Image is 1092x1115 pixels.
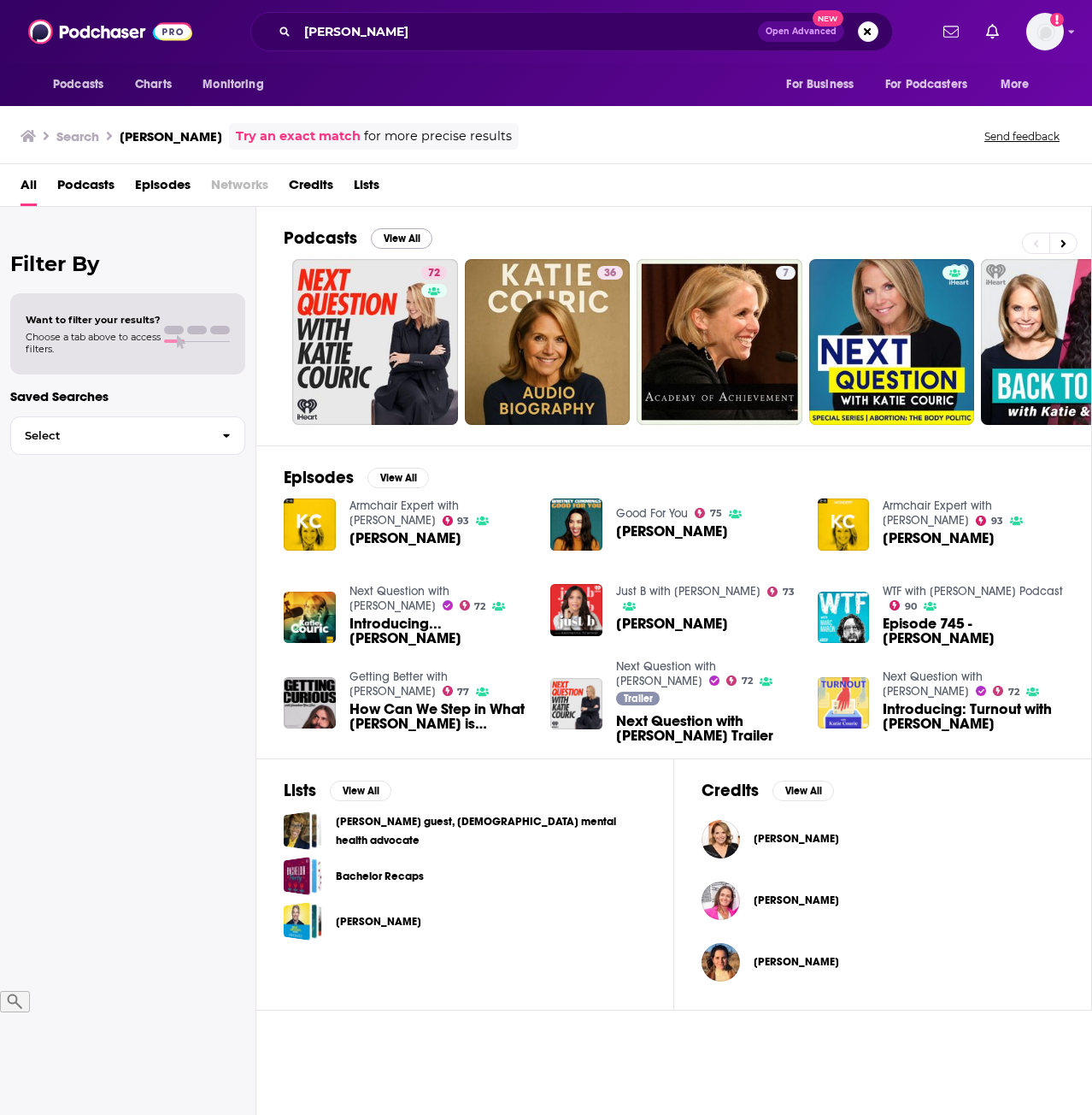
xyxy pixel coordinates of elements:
a: Next Question with Katie Couric [616,659,716,688]
img: How Can We Step in What Katie Couric is Stepping in? with Katie Couric [284,677,336,729]
a: Adriana Fazio [754,894,839,907]
span: 72 [1008,688,1019,696]
span: For Business [786,73,854,97]
span: 72 [428,265,440,282]
a: Next Question with Katie Couric Trailer [616,714,797,743]
img: Episode 745 - Katie Couric [818,592,870,644]
span: 36 [604,265,616,282]
span: Next Question with [PERSON_NAME] Trailer [616,714,797,743]
span: Logged in as mmjamo [1026,13,1064,50]
img: Introducing: Turnout with Katie Couric [818,677,870,729]
a: Show notifications dropdown [979,17,1006,46]
button: Select [10,416,245,455]
a: Lists [354,171,379,206]
a: [PERSON_NAME] guest, [DEMOGRAPHIC_DATA] mental health advocate [336,812,646,850]
h2: Episodes [284,467,354,488]
h2: Credits [702,780,759,801]
span: Select [11,430,208,441]
span: [PERSON_NAME] [349,531,461,546]
button: open menu [41,68,126,101]
span: Introducing: Turnout with [PERSON_NAME] [883,702,1064,731]
span: [PERSON_NAME] [754,832,839,846]
a: All [21,171,37,206]
img: Katie Couric [702,820,740,858]
a: WTF with Marc Maron Podcast [883,584,1063,599]
img: Adriana Fazio [702,882,740,920]
img: User Profile [1026,13,1064,50]
a: 36 [597,266,623,280]
a: Getting Better with Jonathan Van Ness [349,670,448,699]
a: How Can We Step in What Katie Couric is Stepping in? with Katie Couric [349,702,531,731]
img: Carrie Monahan [702,943,740,982]
button: Katie CouricKatie Couric [702,811,1064,866]
a: 93 [443,516,470,526]
a: Katie Couric [616,616,728,631]
a: PodcastsView All [284,227,432,249]
input: Search podcasts, credits, & more... [297,18,758,45]
span: New [813,10,843,27]
a: 36 [465,259,631,425]
a: Bachelor Recaps [284,857,322,895]
a: Katie Couric [754,832,839,846]
span: [PERSON_NAME] [883,531,995,546]
a: Episodes [135,171,191,206]
a: Introducing...Katie Couric [284,592,336,644]
a: CreditsView All [702,780,834,801]
a: 7 [637,259,802,425]
a: Katie Couric [349,531,461,546]
a: Carrie Monahan [754,955,839,969]
a: Katie Dale guest, Christian mental health advocate [284,811,322,850]
span: 93 [457,517,469,525]
a: Next Question with Katie Couric [883,670,983,699]
span: Podcasts [53,73,103,97]
img: Katie Couric [550,584,602,636]
span: For Podcasters [885,73,967,97]
a: 73 [767,587,795,597]
span: [PERSON_NAME] [616,524,728,539]
span: How Can We Step in What [PERSON_NAME] is Stepping in? with [PERSON_NAME] [349,702,531,731]
a: Charts [124,68,182,101]
img: Katie Couric [818,499,870,551]
a: 72 [292,259,458,425]
span: [PERSON_NAME] [754,955,839,969]
img: Podchaser - Follow, Share and Rate Podcasts [28,15,192,48]
a: 72 [460,600,486,611]
button: View All [330,781,391,801]
button: Adriana FazioAdriana Fazio [702,873,1064,928]
span: 93 [991,517,1003,525]
h2: Filter By [10,251,245,276]
span: Open Advanced [766,27,837,36]
img: Next Question with Katie Couric Trailer [550,678,602,730]
h2: Lists [284,780,316,801]
img: Katie Couric [550,499,602,551]
a: Katie Couric [883,531,995,546]
button: Open AdvancedNew [758,21,844,42]
span: Credits [289,171,333,206]
button: open menu [774,68,875,101]
span: 72 [742,677,753,685]
a: Podcasts [57,171,114,206]
a: 72 [993,686,1019,696]
a: Katie Couric [284,499,336,551]
a: Just B with Bethenny Frankel [616,584,760,599]
span: for more precise results [364,127,512,146]
span: 90 [905,603,917,611]
button: Carrie MonahanCarrie Monahan [702,935,1064,989]
a: Try an exact match [236,127,361,146]
h2: Podcasts [284,227,357,249]
a: Armchair Expert with Dax Shepard [883,499,992,528]
p: Saved Searches [10,388,245,404]
a: Katie Couric [616,524,728,539]
a: Megan Basham [284,902,322,941]
button: open menu [874,68,992,101]
a: 72 [421,266,447,280]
